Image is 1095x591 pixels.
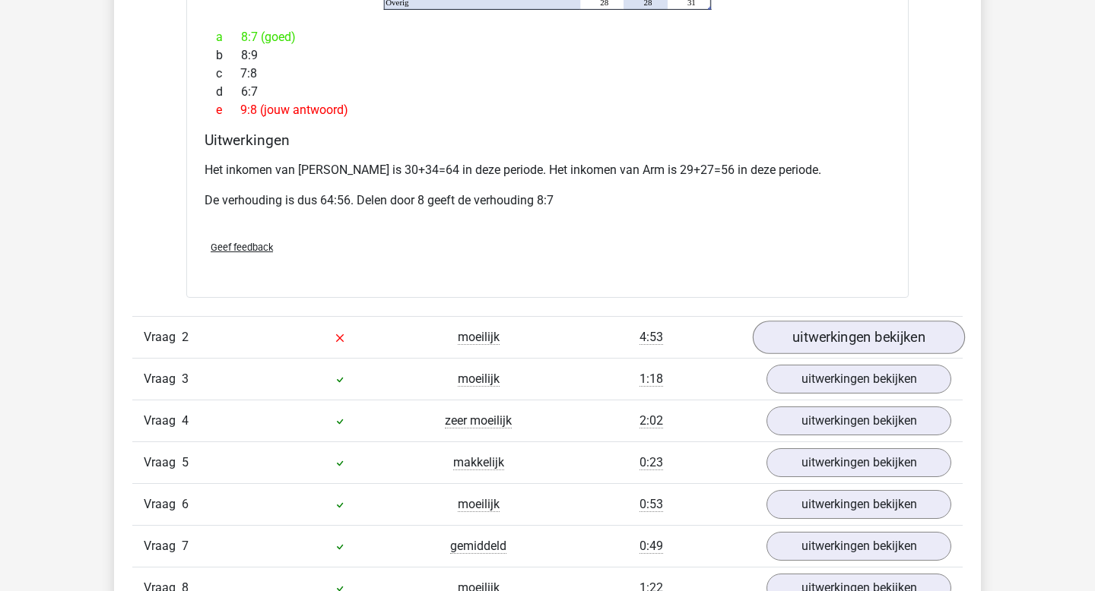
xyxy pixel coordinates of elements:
[216,28,241,46] span: a
[766,365,951,393] a: uitwerkingen bekijken
[766,490,951,519] a: uitwerkingen bekijken
[182,455,189,469] span: 5
[766,532,951,561] a: uitwerkingen bekijken
[205,46,890,65] div: 8:9
[182,497,189,511] span: 6
[144,370,182,388] span: Vraag
[640,497,663,512] span: 0:53
[640,330,663,345] span: 4:53
[205,191,890,210] p: De verhouding is dus 64:56. Delen door 8 geeft de verhouding 8:7
[450,539,506,554] span: gemiddeld
[445,413,512,428] span: zeer moeilijk
[205,65,890,83] div: 7:8
[453,455,504,470] span: makkelijk
[640,371,663,387] span: 1:18
[144,328,182,346] span: Vraag
[216,83,241,101] span: d
[640,539,663,554] span: 0:49
[205,83,890,101] div: 6:7
[205,101,890,119] div: 9:8 (jouw antwoord)
[766,448,951,477] a: uitwerkingen bekijken
[640,455,663,470] span: 0:23
[182,371,189,386] span: 3
[458,497,500,512] span: moeilijk
[205,131,890,149] h4: Uitwerkingen
[753,321,965,354] a: uitwerkingen bekijken
[144,537,182,555] span: Vraag
[216,101,240,119] span: e
[144,454,182,472] span: Vraag
[458,371,500,387] span: moeilijk
[182,330,189,344] span: 2
[640,413,663,428] span: 2:02
[144,495,182,514] span: Vraag
[458,330,500,345] span: moeilijk
[205,28,890,46] div: 8:7 (goed)
[205,161,890,179] p: Het inkomen van [PERSON_NAME] is 30+34=64 in deze periode. Het inkomen van Arm is 29+27=56 in dez...
[182,413,189,428] span: 4
[216,65,240,83] span: c
[211,242,273,253] span: Geef feedback
[216,46,241,65] span: b
[766,406,951,435] a: uitwerkingen bekijken
[182,539,189,553] span: 7
[144,412,182,430] span: Vraag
